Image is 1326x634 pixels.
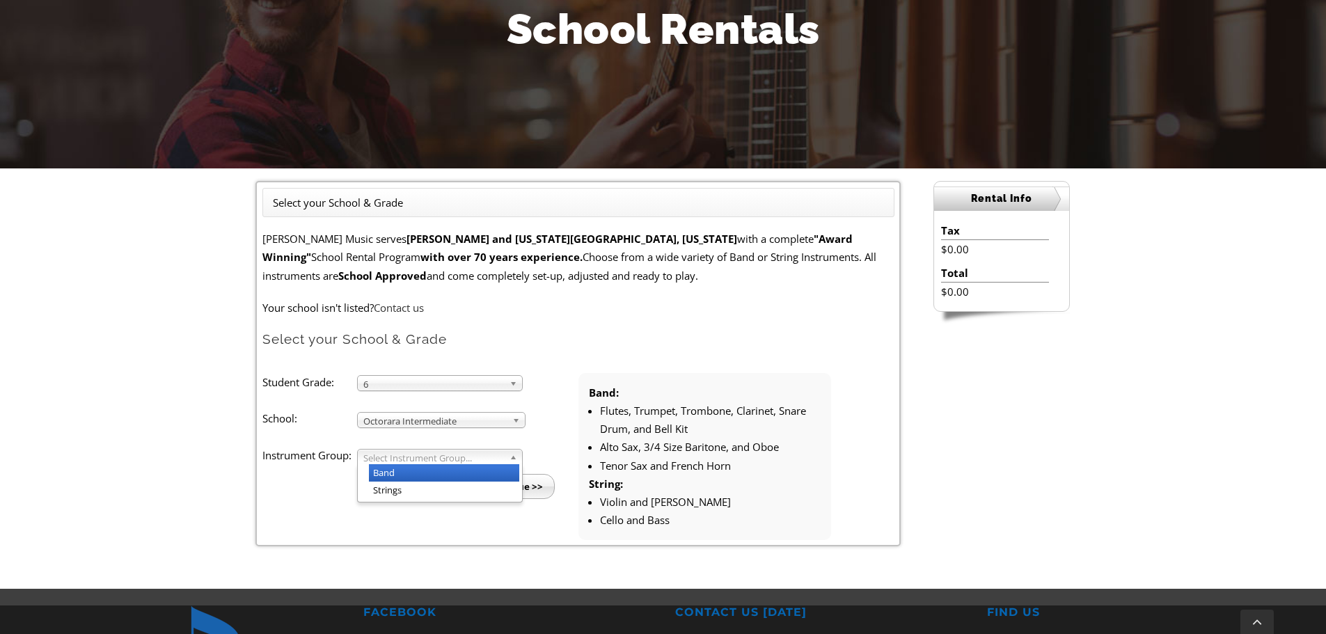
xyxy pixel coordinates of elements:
li: Tenor Sax and French Horn [600,457,821,475]
h2: Select your School & Grade [262,331,894,348]
li: Select your School & Grade [273,193,403,212]
li: $0.00 [941,283,1049,301]
p: [PERSON_NAME] Music serves with a complete School Rental Program Choose from a wide variety of Ba... [262,230,894,285]
a: Contact us [374,301,424,315]
li: Violin and [PERSON_NAME] [600,493,821,511]
label: Student Grade: [262,373,357,391]
li: Flutes, Trumpet, Trombone, Clarinet, Snare Drum, and Bell Kit [600,402,821,438]
span: 6 [363,376,504,393]
label: School: [262,409,357,427]
strong: Band: [589,386,619,399]
strong: [PERSON_NAME] and [US_STATE][GEOGRAPHIC_DATA], [US_STATE] [407,232,737,246]
h2: Rental Info [934,187,1069,211]
li: Total [941,264,1049,283]
li: Strings [369,482,519,499]
h2: FACEBOOK [363,605,651,620]
img: sidebar-footer.png [933,312,1070,324]
li: Band [369,464,519,482]
label: Instrument Group: [262,446,357,464]
strong: String: [589,477,623,491]
p: Your school isn't listed? [262,299,894,317]
span: Select Instrument Group... [363,450,504,466]
li: Alto Sax, 3/4 Size Baritone, and Oboe [600,438,821,456]
strong: with over 70 years experience. [420,250,583,264]
li: Tax [941,221,1049,240]
h2: FIND US [987,605,1274,620]
li: Cello and Bass [600,511,821,529]
strong: School Approved [338,269,427,283]
span: Octorara Intermediate [363,413,507,429]
li: $0.00 [941,240,1049,258]
h2: CONTACT US [DATE] [675,605,963,620]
